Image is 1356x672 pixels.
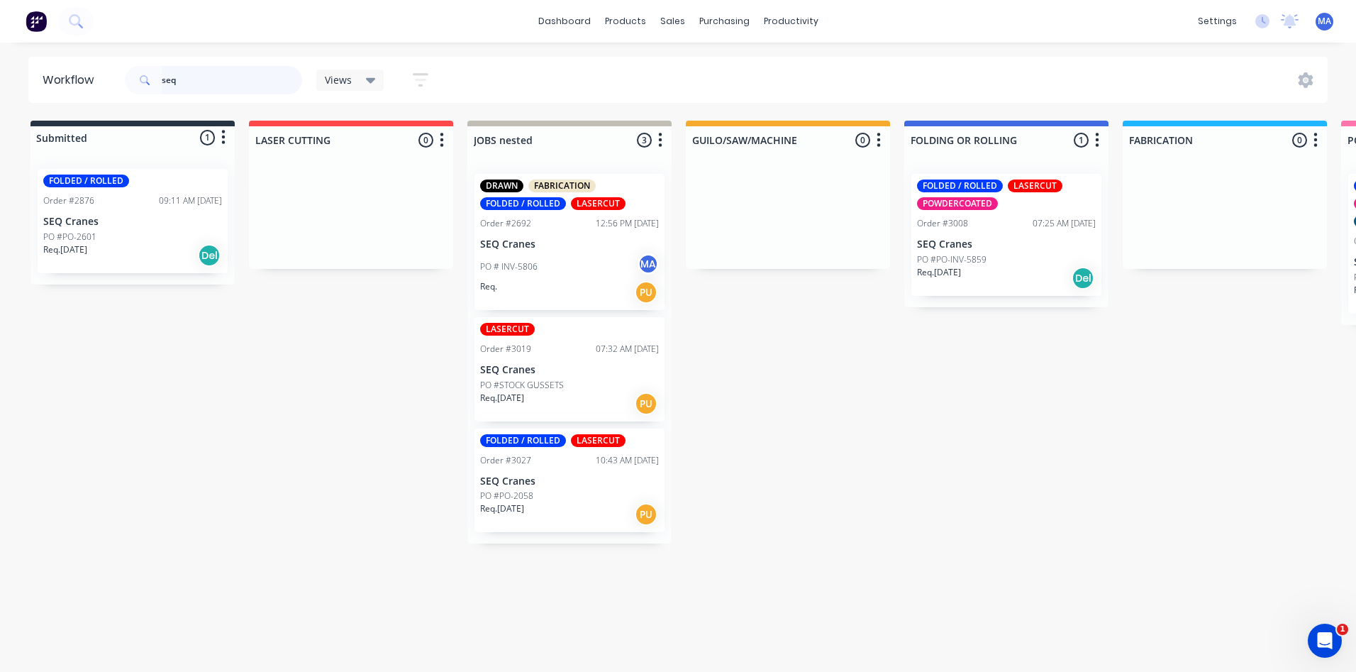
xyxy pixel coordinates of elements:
[596,217,659,230] div: 12:56 PM [DATE]
[474,317,665,422] div: LASERCUTOrder #301907:32 AM [DATE]SEQ CranesPO #STOCK GUSSETSReq.[DATE]PU
[571,434,626,447] div: LASERCUT
[692,11,757,32] div: purchasing
[1072,267,1094,290] div: Del
[598,11,653,32] div: products
[596,454,659,467] div: 10:43 AM [DATE]
[531,11,598,32] a: dashboard
[480,323,535,336] div: LASERCUT
[1318,15,1331,28] span: MA
[480,197,566,210] div: FOLDED / ROLLED
[38,169,228,273] div: FOLDED / ROLLEDOrder #287609:11 AM [DATE]SEQ CranesPO #PO-2601Req.[DATE]Del
[480,260,538,273] p: PO # INV-5806
[480,180,523,192] div: DRAWN
[325,72,352,87] span: Views
[917,217,968,230] div: Order #3008
[480,280,497,293] p: Req.
[571,197,626,210] div: LASERCUT
[480,475,659,488] p: SEQ Cranes
[43,243,87,256] p: Req. [DATE]
[757,11,826,32] div: productivity
[528,180,596,192] div: FABRICATION
[638,253,659,275] div: MA
[480,392,524,404] p: Req. [DATE]
[26,11,47,32] img: Factory
[480,490,533,502] p: PO #PO-2058
[159,194,222,207] div: 09:11 AM [DATE]
[1337,624,1348,635] span: 1
[43,231,96,243] p: PO #PO-2601
[480,379,564,392] p: PO #STOCK GUSSETS
[43,72,101,89] div: Workflow
[43,175,129,187] div: FOLDED / ROLLED
[917,197,998,210] div: POWDERCOATED
[635,392,657,415] div: PU
[653,11,692,32] div: sales
[162,66,302,94] input: Search for orders...
[198,244,221,267] div: Del
[480,434,566,447] div: FOLDED / ROLLED
[917,238,1096,250] p: SEQ Cranes
[911,174,1101,296] div: FOLDED / ROLLEDLASERCUTPOWDERCOATEDOrder #300807:25 AM [DATE]SEQ CranesPO #PO-INV-5859Req.[DATE]Del
[43,194,94,207] div: Order #2876
[635,281,657,304] div: PU
[917,180,1003,192] div: FOLDED / ROLLED
[480,454,531,467] div: Order #3027
[596,343,659,356] div: 07:32 AM [DATE]
[480,343,531,356] div: Order #3019
[480,364,659,376] p: SEQ Cranes
[1033,217,1096,230] div: 07:25 AM [DATE]
[43,216,222,228] p: SEQ Cranes
[1308,624,1342,658] iframe: Intercom live chat
[917,266,961,279] p: Req. [DATE]
[480,217,531,230] div: Order #2692
[635,503,657,526] div: PU
[1191,11,1244,32] div: settings
[917,253,987,266] p: PO #PO-INV-5859
[474,429,665,533] div: FOLDED / ROLLEDLASERCUTOrder #302710:43 AM [DATE]SEQ CranesPO #PO-2058Req.[DATE]PU
[480,238,659,250] p: SEQ Cranes
[1008,180,1062,192] div: LASERCUT
[474,174,665,310] div: DRAWNFABRICATIONFOLDED / ROLLEDLASERCUTOrder #269212:56 PM [DATE]SEQ CranesPO # INV-5806MAReq.PU
[480,502,524,515] p: Req. [DATE]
